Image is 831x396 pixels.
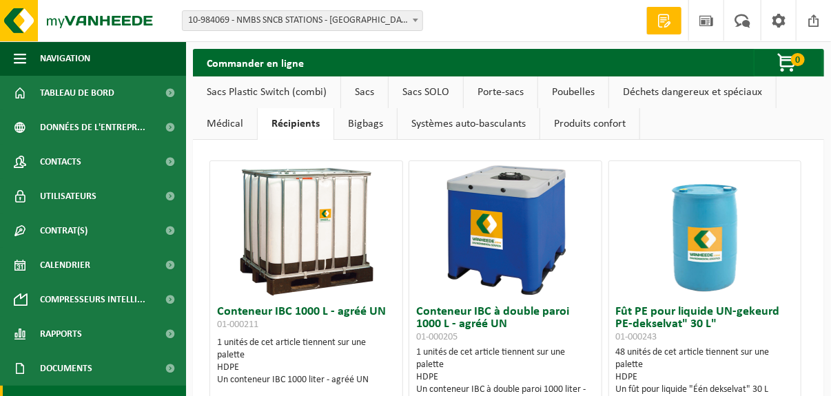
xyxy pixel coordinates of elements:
[636,161,774,299] img: 01-000243
[217,362,395,374] div: HDPE
[40,41,90,76] span: Navigation
[616,371,794,384] div: HDPE
[217,306,395,333] h3: Conteneur IBC 1000 L - agréé UN
[389,76,463,108] a: Sacs SOLO
[416,371,594,384] div: HDPE
[40,282,145,317] span: Compresseurs intelli...
[540,108,639,140] a: Produits confort
[183,11,422,30] span: 10-984069 - NMBS SNCB STATIONS - SINT-GILLIS
[40,110,145,145] span: Données de l'entrepr...
[437,161,575,299] img: 01-000205
[40,351,92,386] span: Documents
[182,10,423,31] span: 10-984069 - NMBS SNCB STATIONS - SINT-GILLIS
[398,108,540,140] a: Systèmes auto-basculants
[616,346,794,396] div: 48 unités de cet article tiennent sur une palette
[334,108,397,140] a: Bigbags
[217,337,395,386] div: 1 unités de cet article tiennent sur une palette
[609,76,776,108] a: Déchets dangereux et spéciaux
[238,161,376,299] img: 01-000211
[193,49,318,76] h2: Commander en ligne
[616,384,794,396] div: Un fût pour liquide "Één dekselvat" 30 L
[538,76,608,108] a: Poubelles
[258,108,334,140] a: Récipients
[791,53,805,66] span: 0
[616,332,657,342] span: 01-000243
[40,248,90,282] span: Calendrier
[193,76,340,108] a: Sacs Plastic Switch (combi)
[416,306,594,343] h3: Conteneur IBC à double paroi 1000 L - agréé UN
[40,76,114,110] span: Tableau de bord
[193,108,257,140] a: Médical
[416,332,458,342] span: 01-000205
[464,76,537,108] a: Porte-sacs
[40,145,81,179] span: Contacts
[341,76,388,108] a: Sacs
[616,306,794,343] h3: Fût PE pour liquide UN-gekeurd PE-dekselvat" 30 L"
[217,320,258,330] span: 01-000211
[40,213,88,248] span: Contrat(s)
[40,179,96,213] span: Utilisateurs
[40,317,82,351] span: Rapports
[754,49,823,76] button: 0
[217,374,395,386] div: Un conteneur IBC 1000 liter - agréé UN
